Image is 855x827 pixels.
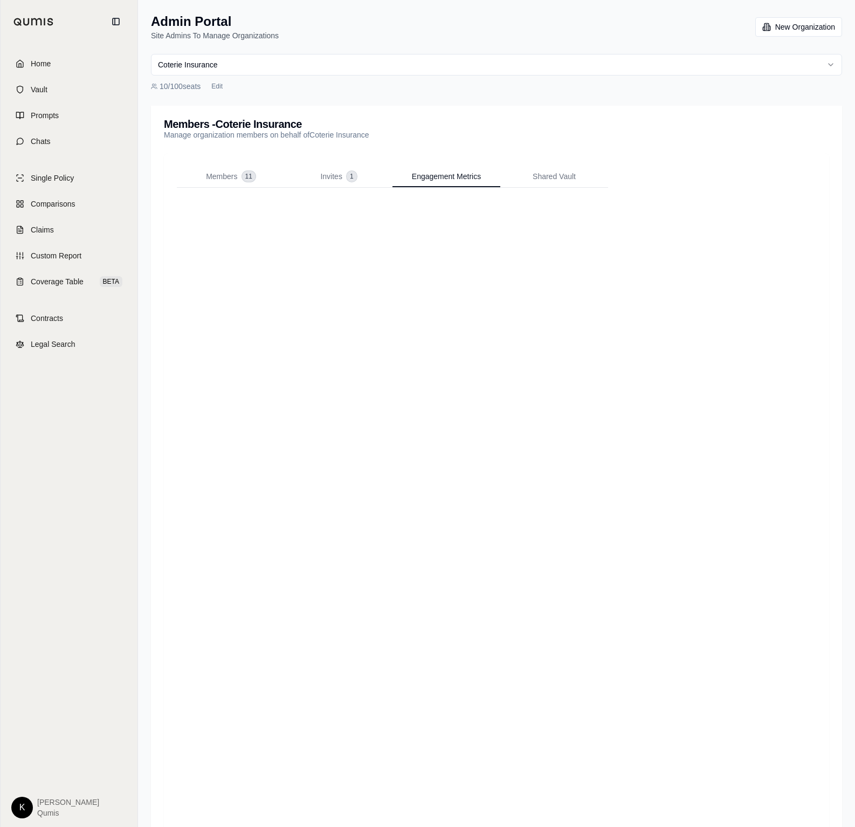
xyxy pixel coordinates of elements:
[7,192,131,216] a: Comparisons
[7,78,131,101] a: Vault
[37,797,99,808] span: [PERSON_NAME]
[206,171,237,182] span: Members
[7,166,131,190] a: Single Policy
[160,81,201,92] span: 10 / 100 seats
[31,276,84,287] span: Coverage Table
[190,214,803,825] iframe: retool
[31,313,63,324] span: Contracts
[533,171,576,182] span: Shared Vault
[100,276,122,287] span: BETA
[151,30,279,41] p: Site Admins To Manage Organizations
[13,18,54,26] img: Qumis Logo
[320,171,342,182] span: Invites
[242,171,256,182] span: 11
[164,129,369,140] p: Manage organization members on behalf of Coterie Insurance
[164,119,369,129] h3: Members - Coterie Insurance
[31,58,51,69] span: Home
[7,270,131,293] a: Coverage TableBETA
[7,244,131,268] a: Custom Report
[31,84,47,95] span: Vault
[151,13,279,30] h1: Admin Portal
[31,250,81,261] span: Custom Report
[7,52,131,76] a: Home
[107,13,125,30] button: Collapse sidebar
[412,171,481,182] span: Engagement Metrics
[7,218,131,242] a: Claims
[37,808,99,818] span: Qumis
[31,199,75,209] span: Comparisons
[755,17,842,37] button: New Organization
[31,110,59,121] span: Prompts
[31,224,54,235] span: Claims
[31,136,51,147] span: Chats
[31,339,75,350] span: Legal Search
[31,173,74,183] span: Single Policy
[7,332,131,356] a: Legal Search
[11,797,33,818] div: K
[347,171,357,182] span: 1
[7,129,131,153] a: Chats
[7,306,131,330] a: Contracts
[7,104,131,127] a: Prompts
[207,80,227,93] button: Edit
